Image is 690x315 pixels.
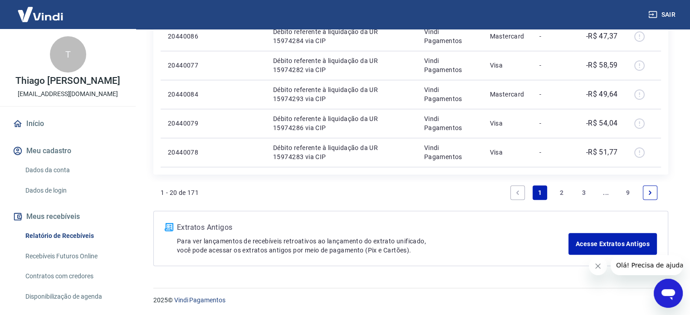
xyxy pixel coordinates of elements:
a: Dados da conta [22,161,125,179]
a: Jump forward [599,185,613,200]
iframe: Fechar mensagem [589,257,607,275]
p: Para ver lançamentos de recebíveis retroativos ao lançamento do extrato unificado, você pode aces... [177,237,568,255]
button: Sair [646,6,679,23]
p: Mastercard [489,32,525,41]
p: -R$ 51,77 [586,147,618,158]
a: Relatório de Recebíveis [22,227,125,245]
p: - [539,148,566,157]
a: Page 3 [577,185,591,200]
p: Débito referente à liquidação da UR 15974284 via CIP [273,27,410,45]
p: Vindi Pagamentos [424,56,475,74]
img: Vindi [11,0,70,28]
p: -R$ 47,37 [586,31,618,42]
p: 20440086 [168,32,210,41]
a: Page 9 [621,185,635,200]
p: Extratos Antigos [177,222,568,233]
a: Acesse Extratos Antigos [568,233,657,255]
iframe: Botão para abrir a janela de mensagens [654,279,683,308]
p: Vindi Pagamentos [424,114,475,132]
a: Next page [643,185,657,200]
p: 20440079 [168,119,210,128]
p: 20440084 [168,90,210,99]
iframe: Mensagem da empresa [611,255,683,275]
p: Mastercard [489,90,525,99]
a: Disponibilização de agenda [22,287,125,306]
p: Visa [489,119,525,128]
p: 2025 © [153,296,668,305]
button: Meus recebíveis [11,207,125,227]
p: 1 - 20 de 171 [161,188,199,197]
p: - [539,32,566,41]
p: 20440078 [168,148,210,157]
a: Dados de login [22,181,125,200]
p: Visa [489,148,525,157]
p: Débito referente à liquidação da UR 15974293 via CIP [273,85,410,103]
p: Visa [489,61,525,70]
p: - [539,90,566,99]
p: Vindi Pagamentos [424,27,475,45]
p: -R$ 58,59 [586,60,618,71]
a: Início [11,114,125,134]
p: -R$ 54,04 [586,118,618,129]
p: 20440077 [168,61,210,70]
button: Meu cadastro [11,141,125,161]
p: Vindi Pagamentos [424,143,475,161]
span: Olá! Precisa de ajuda? [5,6,76,14]
p: Débito referente à liquidação da UR 15974283 via CIP [273,143,410,161]
a: Page 1 is your current page [533,185,547,200]
p: - [539,61,566,70]
p: Vindi Pagamentos [424,85,475,103]
img: ícone [165,223,173,231]
a: Page 2 [554,185,569,200]
p: [EMAIL_ADDRESS][DOMAIN_NAME] [18,89,118,99]
ul: Pagination [507,182,661,204]
p: -R$ 49,64 [586,89,618,100]
a: Contratos com credores [22,267,125,286]
p: Débito referente à liquidação da UR 15974282 via CIP [273,56,410,74]
p: Thiago [PERSON_NAME] [15,76,120,86]
a: Previous page [510,185,525,200]
a: Recebíveis Futuros Online [22,247,125,266]
div: T [50,36,86,73]
a: Vindi Pagamentos [174,296,225,304]
p: - [539,119,566,128]
p: Débito referente à liquidação da UR 15974286 via CIP [273,114,410,132]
